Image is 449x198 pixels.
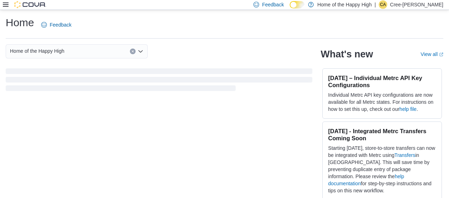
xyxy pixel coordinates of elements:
[6,70,312,92] span: Loading
[379,0,387,9] div: Cree-Ann Perrin
[374,0,376,9] p: |
[439,52,443,57] svg: External link
[50,21,71,28] span: Feedback
[399,106,416,112] a: help file
[6,16,34,30] h1: Home
[390,0,443,9] p: Cree-[PERSON_NAME]
[328,145,436,194] p: Starting [DATE], store-to-store transfers can now be integrated with Metrc using in [GEOGRAPHIC_D...
[328,128,436,142] h3: [DATE] - Integrated Metrc Transfers Coming Soon
[328,74,436,89] h3: [DATE] – Individual Metrc API Key Configurations
[317,0,372,9] p: Home of the Happy High
[394,152,415,158] a: Transfers
[10,47,64,55] span: Home of the Happy High
[321,49,373,60] h2: What's new
[130,49,136,54] button: Clear input
[38,18,74,32] a: Feedback
[14,1,46,8] img: Cova
[421,51,443,57] a: View allExternal link
[138,49,143,54] button: Open list of options
[290,1,305,9] input: Dark Mode
[328,91,436,113] p: Individual Metrc API key configurations are now available for all Metrc states. For instructions ...
[262,1,284,8] span: Feedback
[380,0,386,9] span: CA
[328,174,404,186] a: help documentation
